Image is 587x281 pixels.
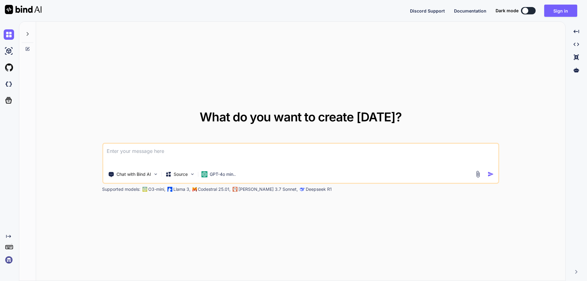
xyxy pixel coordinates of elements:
[116,171,151,177] p: Chat with Bind AI
[4,46,14,56] img: ai-studio
[4,255,14,265] img: signin
[4,62,14,73] img: githubLight
[232,187,237,192] img: claude
[173,186,190,192] p: Llama 3,
[496,8,519,14] span: Dark mode
[4,79,14,89] img: darkCloudIdeIcon
[488,171,494,177] img: icon
[454,8,486,14] button: Documentation
[4,29,14,40] img: chat
[410,8,445,13] span: Discord Support
[174,171,188,177] p: Source
[306,186,332,192] p: Deepseek R1
[198,186,231,192] p: Codestral 25.01,
[544,5,577,17] button: Sign in
[148,186,165,192] p: O3-mini,
[200,109,402,124] span: What do you want to create [DATE]?
[454,8,486,13] span: Documentation
[201,171,207,177] img: GPT-4o mini
[190,172,195,177] img: Pick Models
[5,5,42,14] img: Bind AI
[300,187,305,192] img: claude
[238,186,298,192] p: [PERSON_NAME] 3.7 Sonnet,
[102,186,140,192] p: Supported models:
[474,171,482,178] img: attachment
[192,187,197,191] img: Mistral-AI
[410,8,445,14] button: Discord Support
[210,171,236,177] p: GPT-4o min..
[167,187,172,192] img: Llama2
[153,172,158,177] img: Pick Tools
[142,187,147,192] img: GPT-4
